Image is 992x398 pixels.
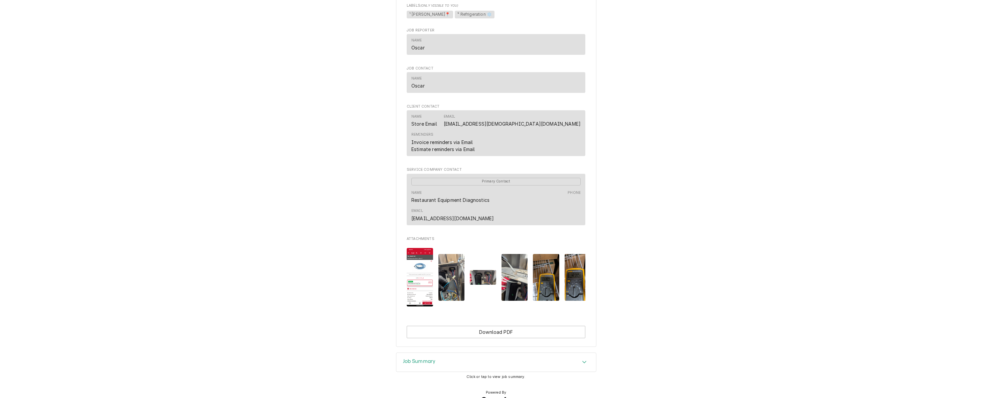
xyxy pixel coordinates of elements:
div: Primary [411,177,581,185]
div: Job Summary [396,353,596,372]
div: Name [411,76,425,89]
div: Contact [407,34,585,54]
div: Email [411,208,423,214]
div: Client Contact List [407,110,585,159]
span: Job Contact [407,66,585,71]
div: Contact [407,110,585,156]
div: Oscar [411,44,425,51]
div: Accordion Header [396,353,596,372]
button: Download PDF [407,326,585,338]
h3: Job Summary [403,358,436,365]
div: Reminders [411,132,433,137]
div: Job Contact List [407,72,585,96]
div: Name [411,190,422,195]
div: Phone [568,190,581,204]
span: Labels [407,3,585,8]
div: Contact [407,72,585,93]
a: [EMAIL_ADDRESS][DOMAIN_NAME] [411,216,494,221]
div: Job Contact [407,66,585,96]
span: Client Contact [407,104,585,109]
div: Estimate reminders via Email [411,146,475,153]
div: Service Company Contact List [407,174,585,228]
div: Oscar [411,82,425,89]
div: Job Reporter List [407,34,585,57]
span: Primary Contact [411,178,581,185]
div: Phone [568,190,581,195]
button: Accordion Details Expand Trigger [396,353,596,372]
span: Service Company Contact [407,167,585,172]
img: bE4OXW5nR9weRAkph16C [407,248,433,306]
div: Name [411,190,489,204]
span: Attachments [407,243,585,312]
div: Contact [407,174,585,225]
div: Invoice reminders via Email [411,139,473,146]
div: Restaurant Equipment Diagnostics [411,196,489,204]
div: Email [444,114,455,119]
div: Store Email [411,120,437,127]
div: Client Contact [407,104,585,159]
div: Service Company Contact [407,167,585,228]
div: Reminders [411,132,475,152]
div: Name [411,38,425,51]
div: Name [411,38,422,43]
span: ⁴ Refrigeration ❄️ [455,11,494,19]
div: Name [411,114,422,119]
span: ¹ [PERSON_NAME]📍 [407,11,453,19]
div: Email [411,208,494,222]
img: JARc3aiNRc20S2AS5t1v [470,270,496,285]
a: [EMAIL_ADDRESS][DEMOGRAPHIC_DATA][DOMAIN_NAME] [444,121,581,127]
img: G2ujbXgDTJ6eTbbS18bL [502,254,528,301]
span: Click or tap to view job summary. [466,375,525,379]
div: Job Reporter [407,28,585,58]
img: AO2v0CyXT1iEgBe9e64g [565,254,591,301]
img: LQb7rRb5SkWj5JzVe2GW [533,254,559,301]
div: Attachments [407,236,585,312]
div: Button Group [407,326,585,338]
div: Name [411,114,437,127]
div: Name [411,76,422,81]
span: Powered By [486,390,507,395]
img: L5ikPdAnQLdDccImHzKq [438,254,465,301]
div: Email [444,114,581,127]
span: [object Object] [407,10,585,20]
span: Attachments [407,236,585,242]
div: [object Object] [407,3,585,19]
span: (Only Visible to You) [420,4,458,7]
span: Job Reporter [407,28,585,33]
div: Button Group Row [407,326,585,338]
